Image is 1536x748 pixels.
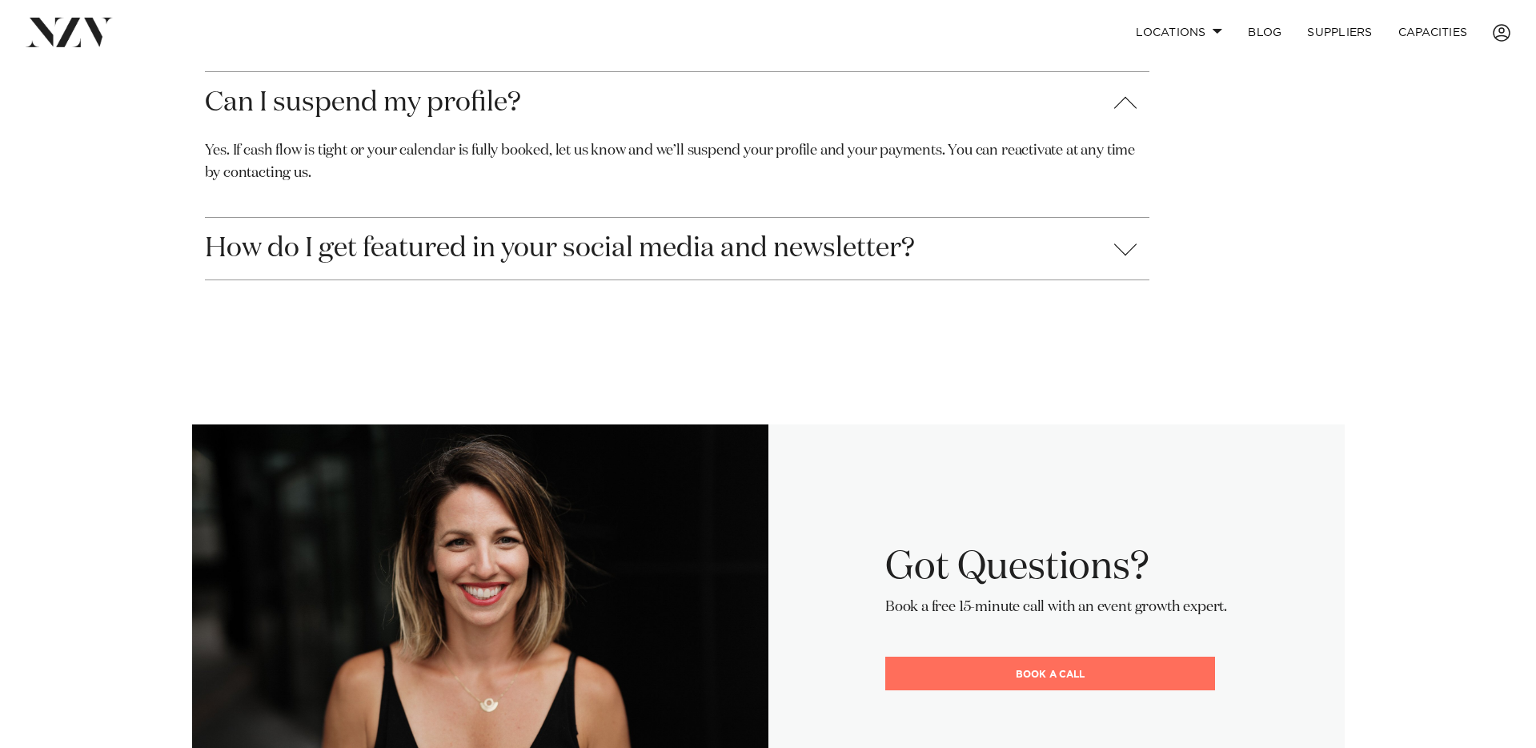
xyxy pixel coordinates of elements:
[885,597,1227,619] p: Book a free 15-minute call with an event growth expert.
[205,218,1149,279] button: How do I get featured in your social media and newsletter?
[885,543,1227,593] h2: Got Questions?
[1294,15,1385,50] a: SUPPLIERS
[205,143,1135,180] span: Yes. If cash flow is tight or your calendar is fully booked, let us know and we’ll suspend your p...
[885,657,1215,690] a: Book a call
[1123,15,1235,50] a: Locations
[1386,15,1481,50] a: Capacities
[26,18,113,46] img: nzv-logo.png
[205,72,1149,134] button: Can I suspend my profile?
[1235,15,1294,50] a: BLOG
